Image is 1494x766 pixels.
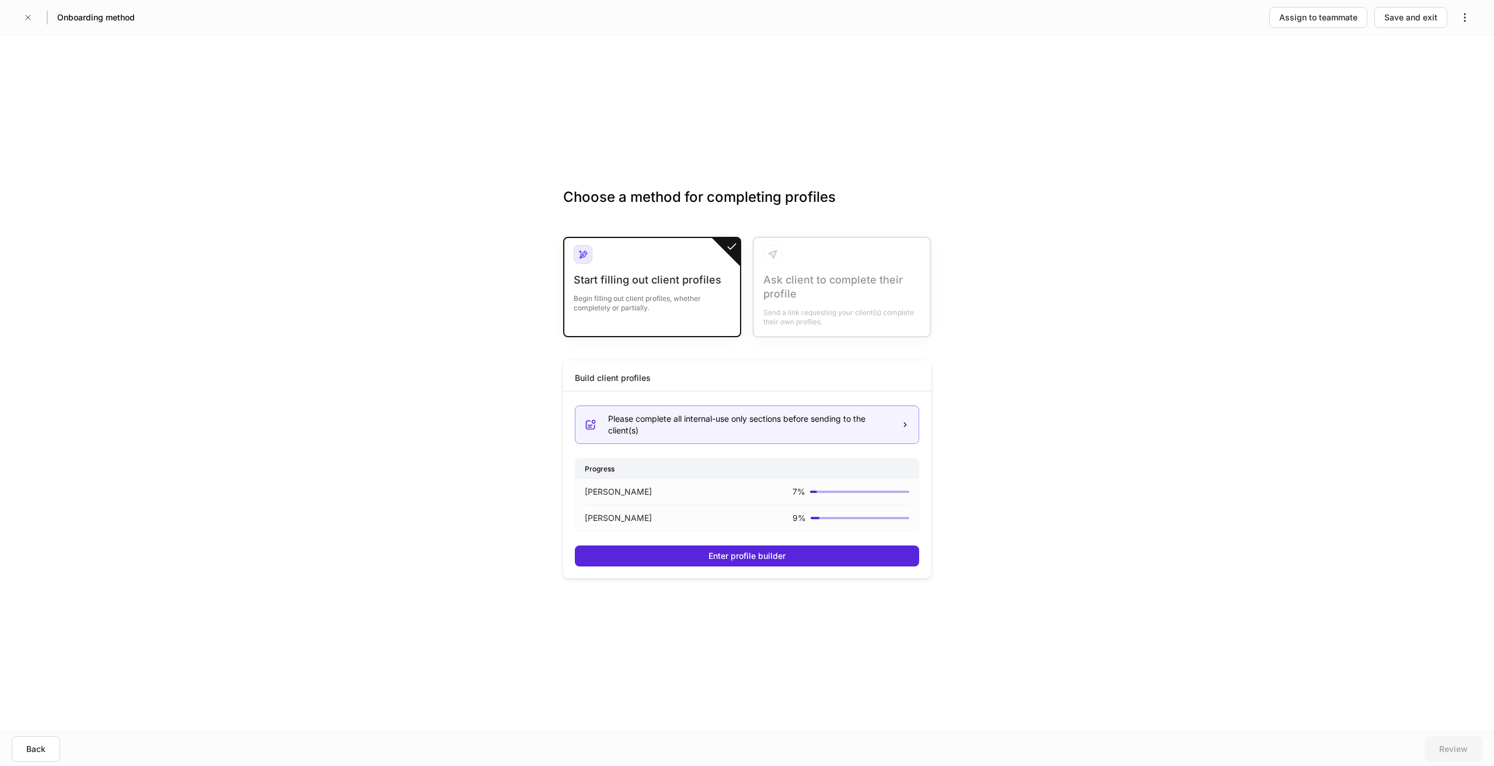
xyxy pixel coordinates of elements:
p: [PERSON_NAME] [585,486,652,498]
div: Please complete all internal-use only sections before sending to the client(s) [608,413,892,436]
p: [PERSON_NAME] [585,512,652,524]
p: 7 % [793,486,805,498]
button: Assign to teammate [1269,7,1367,28]
h5: Onboarding method [57,12,135,23]
div: Progress [575,459,919,479]
button: Enter profile builder [575,545,919,566]
button: Back [12,736,60,762]
div: Back [26,743,46,755]
button: Save and exit [1374,7,1447,28]
div: Begin filling out client profiles, whether completely or partially. [574,287,731,313]
h3: Choose a method for completing profiles [563,188,931,225]
div: Build client profiles [575,372,651,384]
button: Review [1425,736,1482,762]
div: Review [1439,743,1468,755]
div: Assign to teammate [1279,12,1357,23]
p: 9 % [793,512,806,524]
div: Save and exit [1384,12,1437,23]
div: Start filling out client profiles [574,273,731,287]
div: Enter profile builder [708,550,786,562]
